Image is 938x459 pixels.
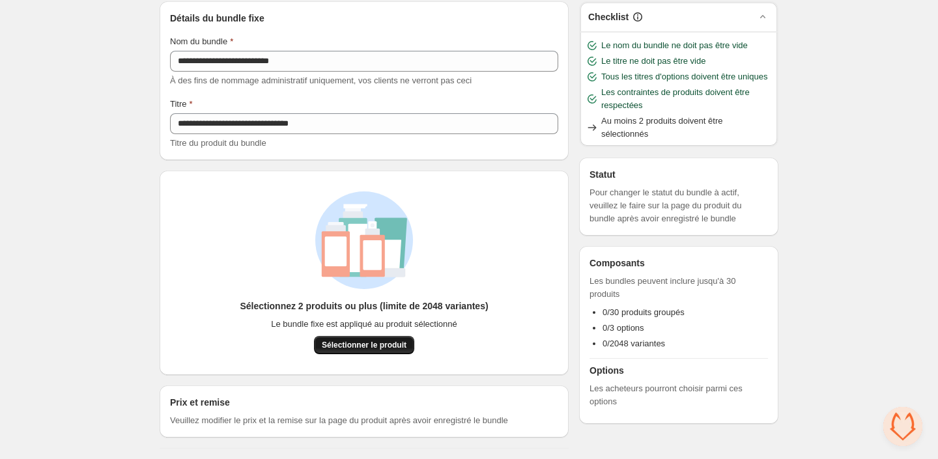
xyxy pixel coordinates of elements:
[240,299,488,313] h3: Sélectionnez 2 produits ou plus (limite de 2048 variantes)
[590,382,768,408] span: Les acheteurs pourront choisir parmi ces options
[170,414,508,427] span: Veuillez modifier le prix et la remise sur la page du produit après avoir enregistré le bundle
[170,98,193,111] label: Titre
[590,186,768,225] span: Pour changer le statut du bundle à actif, veuillez le faire sur la page du produit du bundle aprè...
[588,10,629,23] h3: Checklist
[601,86,772,112] span: Les contraintes de produits doivent être respectées
[883,407,922,446] div: Open chat
[170,138,266,148] span: Titre du produit du bundle
[271,318,457,331] span: Le bundle fixe est appliqué au produit sélectionné
[590,168,768,181] h3: Statut
[322,340,406,350] span: Sélectionner le produit
[170,396,230,409] h3: Prix et remise
[170,76,472,85] span: À des fins de nommage administratif uniquement, vos clients ne verront pas ceci
[603,339,665,348] span: 0/2048 variantes
[170,12,558,25] h3: Détails du bundle fixe
[601,70,767,83] span: Tous les titres d'options doivent être uniques
[590,364,768,377] h3: Options
[601,39,748,52] span: Le nom du bundle ne doit pas être vide
[590,257,645,270] h3: Composants
[603,323,644,333] span: 0/3 options
[603,307,685,317] span: 0/30 produits groupés
[601,115,772,141] span: Au moins 2 produits doivent être sélectionnés
[170,35,233,48] label: Nom du bundle
[601,55,705,68] span: Le titre ne doit pas être vide
[590,275,768,301] span: Les bundles peuvent inclure jusqu'à 30 produits
[314,336,414,354] button: Sélectionner le produit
